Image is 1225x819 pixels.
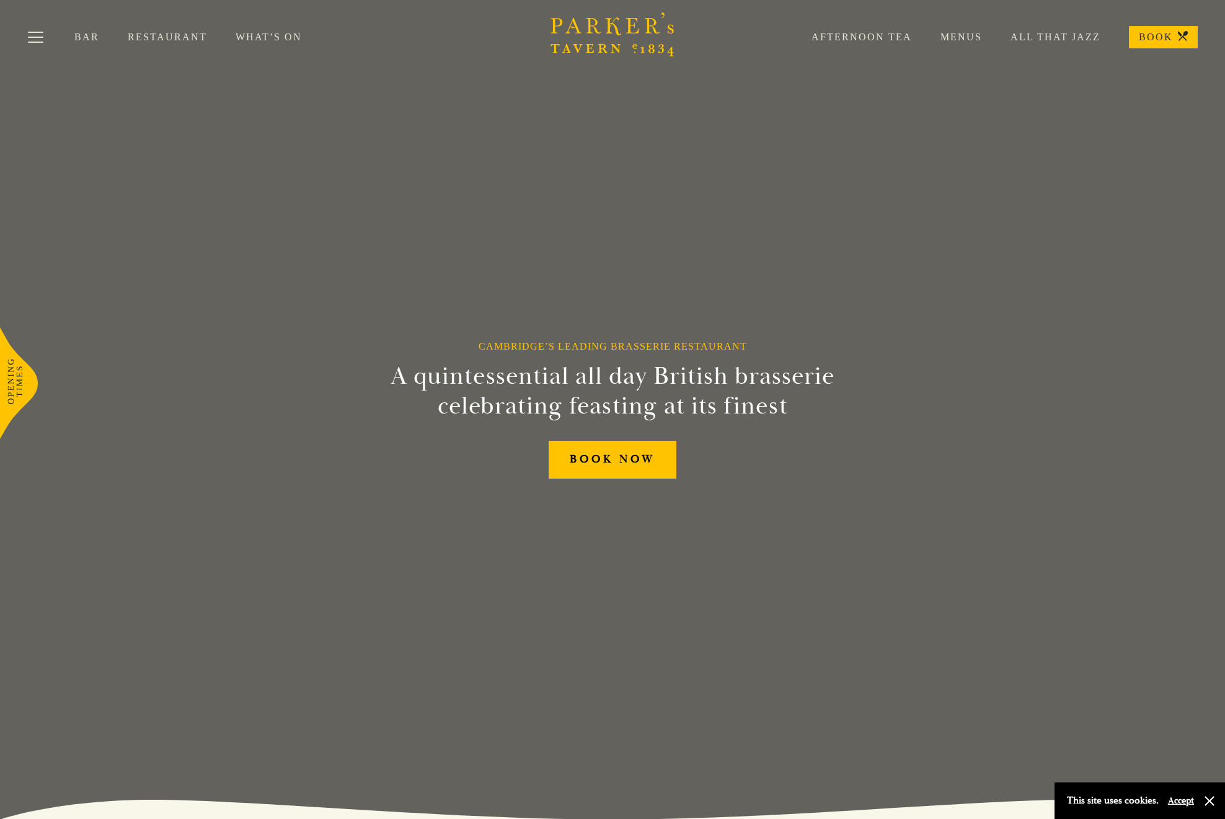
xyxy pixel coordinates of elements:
[1168,795,1194,807] button: Accept
[549,441,676,479] a: BOOK NOW
[1203,795,1216,807] button: Close and accept
[330,361,895,421] h2: A quintessential all day British brasserie celebrating feasting at its finest
[1067,792,1159,810] p: This site uses cookies.
[479,340,747,352] h1: Cambridge’s Leading Brasserie Restaurant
